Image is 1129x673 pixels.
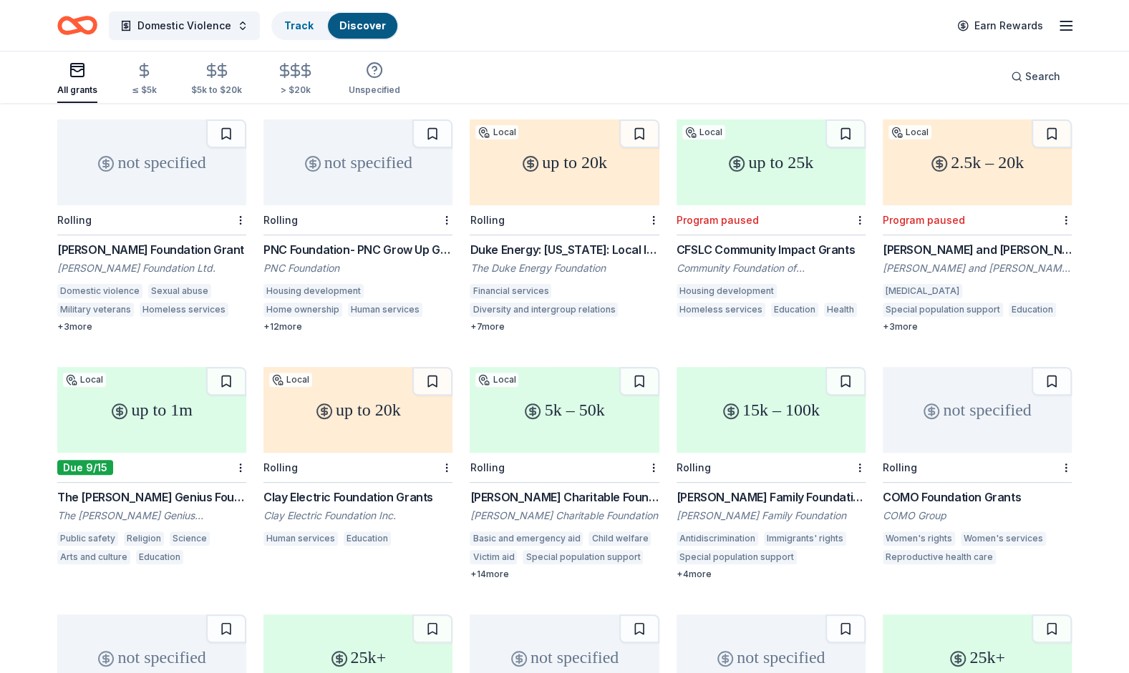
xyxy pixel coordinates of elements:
[57,9,97,42] a: Home
[263,367,452,453] div: up to 20k
[57,119,246,333] a: not specifiedRolling[PERSON_NAME] Foundation Grant[PERSON_NAME] Foundation Ltd.Domestic violenceS...
[883,119,1072,333] a: 2.5k – 20kLocalProgram paused[PERSON_NAME] and [PERSON_NAME] Charitable Trust Grant[PERSON_NAME] ...
[470,367,659,453] div: 5k – 50k
[148,284,211,298] div: Sexual abuse
[771,303,818,317] div: Education
[677,119,866,205] div: up to 25k
[883,461,917,473] div: Rolling
[883,284,962,298] div: [MEDICAL_DATA]
[349,84,400,96] div: Unspecified
[588,531,651,546] div: Child welfare
[677,550,797,564] div: Special population support
[132,84,157,96] div: ≤ $5k
[475,125,518,139] div: Local
[824,303,857,317] div: Health
[57,550,130,564] div: Arts and culture
[470,284,551,298] div: Financial services
[677,509,866,523] div: [PERSON_NAME] Family Foundation
[57,531,118,546] div: Public safety
[470,550,517,564] div: Victim aid
[57,367,246,453] div: up to 1m
[475,373,518,387] div: Local
[57,214,92,226] div: Rolling
[470,509,659,523] div: [PERSON_NAME] Charitable Foundation
[682,125,725,139] div: Local
[57,488,246,506] div: The [PERSON_NAME] Genius Foundation Grant
[883,119,1072,205] div: 2.5k – 20k
[263,119,452,205] div: not specified
[124,531,164,546] div: Religion
[677,531,758,546] div: Antidiscrimination
[883,531,955,546] div: Women's rights
[883,241,1072,258] div: [PERSON_NAME] and [PERSON_NAME] Charitable Trust Grant
[470,461,504,473] div: Rolling
[263,214,298,226] div: Rolling
[883,303,1003,317] div: Special population support
[883,321,1072,333] div: + 3 more
[883,550,996,564] div: Reproductive health care
[276,84,314,96] div: > $20k
[677,214,759,226] div: Program paused
[57,119,246,205] div: not specified
[1009,303,1056,317] div: Education
[63,373,106,387] div: Local
[961,531,1046,546] div: Women's services
[57,56,97,103] button: All grants
[271,11,399,40] button: TrackDiscover
[888,125,931,139] div: Local
[170,531,210,546] div: Science
[470,488,659,506] div: [PERSON_NAME] Charitable Foundation Grant
[140,303,228,317] div: Homeless services
[470,303,618,317] div: Diversity and intergroup relations
[263,303,342,317] div: Home ownership
[677,367,866,580] a: 15k – 100kRolling[PERSON_NAME] Family Foundation Grants[PERSON_NAME] Family FoundationAntidiscrim...
[883,261,1072,275] div: [PERSON_NAME] and [PERSON_NAME] Foundation
[348,303,422,317] div: Human services
[57,321,246,333] div: + 3 more
[677,461,711,473] div: Rolling
[339,19,386,31] a: Discover
[269,373,312,387] div: Local
[470,119,659,205] div: up to 20k
[136,550,183,564] div: Education
[677,367,866,453] div: 15k – 100k
[132,57,157,103] button: ≤ $5k
[344,531,391,546] div: Education
[470,119,659,333] a: up to 20kLocalRollingDuke Energy: [US_STATE]: Local Impact GrantsThe Duke Energy FoundationFinanc...
[263,461,298,473] div: Rolling
[57,460,113,475] div: Due 9/15
[263,119,452,333] a: not specifiedRollingPNC Foundation- PNC Grow Up GreatPNC FoundationHousing developmentHome owners...
[109,11,260,40] button: Domestic Violence
[57,84,97,96] div: All grants
[263,367,452,550] a: up to 20kLocalRollingClay Electric Foundation GrantsClay Electric Foundation Inc.Human servicesEd...
[470,367,659,580] a: 5k – 50kLocalRolling[PERSON_NAME] Charitable Foundation Grant[PERSON_NAME] Charitable FoundationB...
[276,57,314,103] button: > $20k
[523,550,643,564] div: Special population support
[137,17,231,34] span: Domestic Violence
[1025,68,1060,85] span: Search
[470,241,659,258] div: Duke Energy: [US_STATE]: Local Impact Grants
[677,241,866,258] div: CFSLC Community Impact Grants
[263,531,338,546] div: Human services
[57,303,134,317] div: Military veterans
[57,509,246,523] div: The [PERSON_NAME] Genius Foundation
[883,214,965,226] div: Program paused
[677,284,777,298] div: Housing development
[284,19,314,31] a: Track
[764,531,846,546] div: Immigrants' rights
[349,56,400,103] button: Unspecified
[470,321,659,333] div: + 7 more
[883,367,1072,569] a: not specifiedRollingCOMO Foundation GrantsCOMO GroupWomen's rightsWomen's servicesReproductive he...
[57,241,246,258] div: [PERSON_NAME] Foundation Grant
[470,261,659,275] div: The Duke Energy Foundation
[677,569,866,580] div: + 4 more
[999,62,1072,91] button: Search
[470,214,504,226] div: Rolling
[677,119,866,321] a: up to 25kLocalProgram pausedCFSLC Community Impact GrantsCommunity Foundation of [GEOGRAPHIC_DATA...
[57,261,246,275] div: [PERSON_NAME] Foundation Ltd.
[263,284,364,298] div: Housing development
[883,509,1072,523] div: COMO Group
[883,488,1072,506] div: COMO Foundation Grants
[677,303,765,317] div: Homeless services
[263,261,452,275] div: PNC Foundation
